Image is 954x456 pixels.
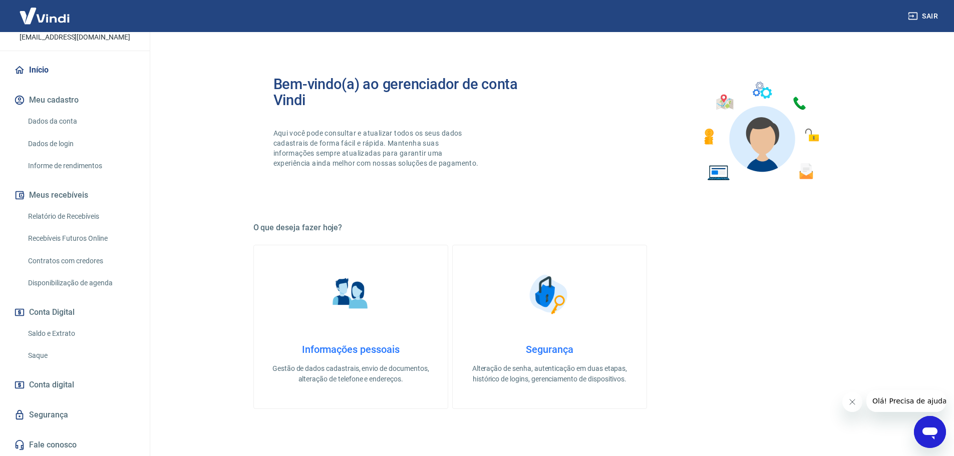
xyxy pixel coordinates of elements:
a: Informações pessoaisInformações pessoaisGestão de dados cadastrais, envio de documentos, alteraçã... [253,245,448,409]
p: Gestão de dados cadastrais, envio de documentos, alteração de telefone e endereços. [270,363,432,384]
a: SegurançaSegurançaAlteração de senha, autenticação em duas etapas, histórico de logins, gerenciam... [452,245,647,409]
a: Contratos com credores [24,251,138,271]
p: [EMAIL_ADDRESS][DOMAIN_NAME] [20,32,130,43]
h5: O que deseja fazer hoje? [253,223,846,233]
a: Dados da conta [24,111,138,132]
h4: Informações pessoais [270,343,432,355]
img: Segurança [524,269,574,319]
iframe: Mensagem da empresa [866,390,946,412]
img: Informações pessoais [326,269,376,319]
iframe: Fechar mensagem [842,392,862,412]
button: Meu cadastro [12,89,138,111]
img: Vindi [12,1,77,31]
a: Relatório de Recebíveis [24,206,138,227]
a: Conta digital [12,374,138,396]
a: Saque [24,345,138,366]
a: Informe de rendimentos [24,156,138,176]
span: Olá! Precisa de ajuda? [6,7,84,15]
button: Meus recebíveis [12,184,138,206]
button: Conta Digital [12,301,138,323]
p: Aqui você pode consultar e atualizar todos os seus dados cadastrais de forma fácil e rápida. Mant... [273,128,481,168]
a: Saldo e Extrato [24,323,138,344]
a: Recebíveis Futuros Online [24,228,138,249]
h2: Bem-vindo(a) ao gerenciador de conta Vindi [273,76,550,108]
button: Sair [906,7,942,26]
iframe: Botão para abrir a janela de mensagens [914,416,946,448]
a: Fale conosco [12,434,138,456]
h4: Segurança [469,343,630,355]
a: Dados de login [24,134,138,154]
span: Conta digital [29,378,74,392]
a: Início [12,59,138,81]
img: Imagem de um avatar masculino com diversos icones exemplificando as funcionalidades do gerenciado... [695,76,826,187]
a: Segurança [12,404,138,426]
p: Alteração de senha, autenticação em duas etapas, histórico de logins, gerenciamento de dispositivos. [469,363,630,384]
a: Disponibilização de agenda [24,273,138,293]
